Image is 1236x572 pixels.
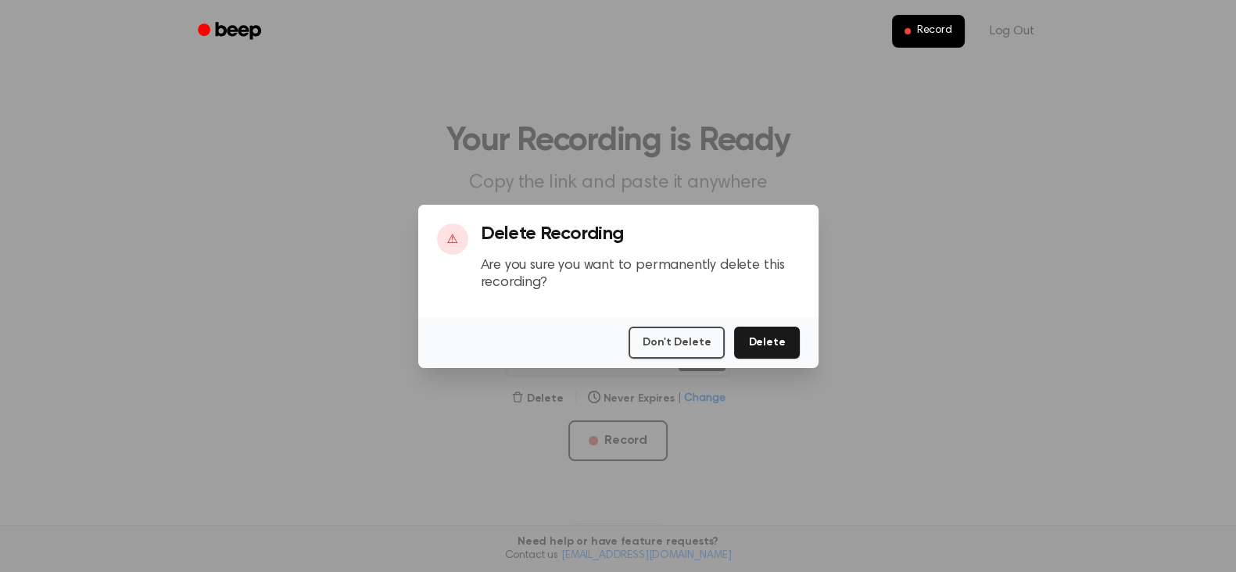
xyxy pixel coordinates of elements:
[917,24,952,38] span: Record
[481,223,800,245] h3: Delete Recording
[481,257,800,292] p: Are you sure you want to permanently delete this recording?
[974,13,1050,50] a: Log Out
[892,15,965,48] button: Record
[629,327,725,359] button: Don't Delete
[734,327,799,359] button: Delete
[187,16,275,47] a: Beep
[437,223,468,255] div: ⚠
